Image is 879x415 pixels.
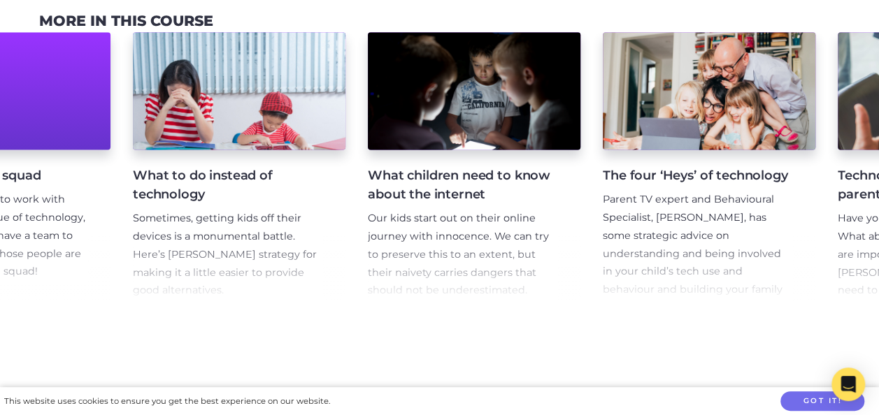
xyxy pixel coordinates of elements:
span: Sometimes, getting kids off their devices is a monumental battle. Here’s [PERSON_NAME] strategy f... [133,212,317,297]
button: Got it! [780,391,864,412]
span: Our kids start out on their online journey with innocence. We can try to preserve this to an exte... [368,212,549,297]
div: This website uses cookies to ensure you get the best experience on our website. [4,394,330,409]
h4: What children need to know about the internet [368,166,558,204]
h4: The four ‘Heys’ of technology [603,166,793,185]
span: Parent TV expert and Behavioural Specialist, [PERSON_NAME], has some strategic advice on understa... [603,193,782,314]
a: What to do instead of technology Sometimes, getting kids off their devices is a monumental battle... [133,32,345,300]
div: Open Intercom Messenger [831,367,865,401]
a: What children need to know about the internet Our kids start out on their online journey with inn... [368,32,580,300]
h4: What to do instead of technology [133,166,323,204]
a: The four ‘Heys’ of technology Parent TV expert and Behavioural Specialist, [PERSON_NAME], has som... [603,32,815,300]
h3: More in this course [39,13,213,30]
